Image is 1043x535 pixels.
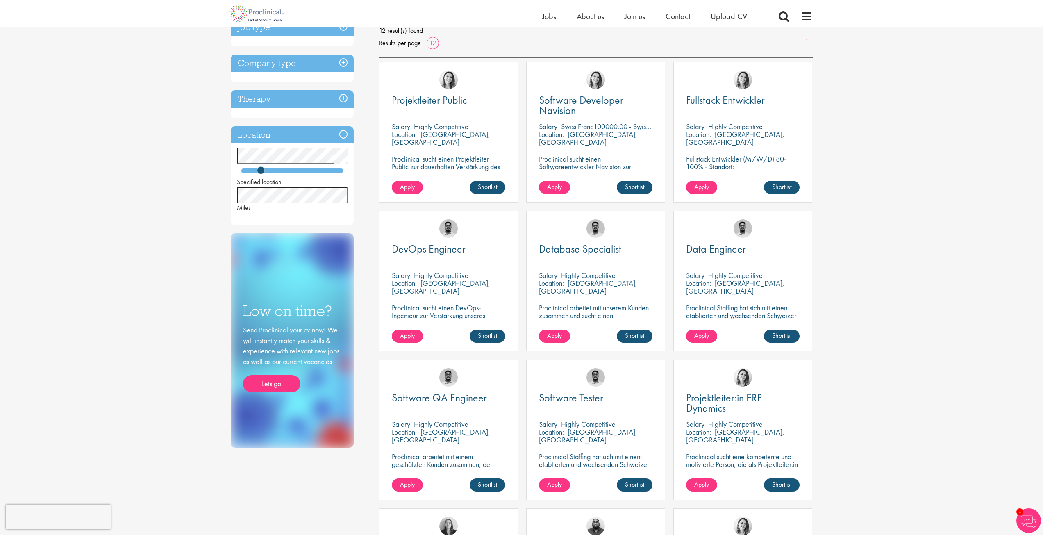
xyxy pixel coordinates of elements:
[561,419,616,429] p: Highly Competitive
[617,478,652,492] a: Shortlist
[694,480,709,489] span: Apply
[539,278,637,296] p: [GEOGRAPHIC_DATA], [GEOGRAPHIC_DATA]
[561,271,616,280] p: Highly Competitive
[547,331,562,340] span: Apply
[539,271,557,280] span: Salary
[711,11,747,22] span: Upload CV
[414,122,468,131] p: Highly Competitive
[539,155,652,194] p: Proclinical sucht einen Softwareentwickler Navision zur dauerhaften Verstärkung des Teams unseres...
[392,271,410,280] span: Salary
[617,181,652,194] a: Shortlist
[586,219,605,238] img: Timothy Deschamps
[686,93,765,107] span: Fullstack Entwickler
[392,181,423,194] a: Apply
[539,453,652,492] p: Proclinical Staffing hat sich mit einem etablierten und wachsenden Schweizer IT-Dienstleister zus...
[392,427,417,437] span: Location:
[392,427,490,444] p: [GEOGRAPHIC_DATA], [GEOGRAPHIC_DATA]
[243,325,341,392] div: Send Proclinical your cv now! We will instantly match your skills & experience with relevant new ...
[577,11,604,22] span: About us
[470,330,505,343] a: Shortlist
[542,11,556,22] span: Jobs
[392,95,505,105] a: Projektleiter Public
[427,39,439,47] a: 12
[400,182,415,191] span: Apply
[708,122,763,131] p: Highly Competitive
[686,181,717,194] a: Apply
[237,178,282,186] span: Specified location
[666,11,690,22] a: Contact
[686,478,717,492] a: Apply
[392,130,417,139] span: Location:
[539,244,652,254] a: Database Specialist
[392,478,423,492] a: Apply
[414,271,468,280] p: Highly Competitive
[6,505,111,529] iframe: reCAPTCHA
[231,90,354,108] h3: Therapy
[694,182,709,191] span: Apply
[539,391,603,405] span: Software Tester
[617,330,652,343] a: Shortlist
[470,181,505,194] a: Shortlist
[539,304,652,343] p: Proclinical arbeitet mit unserem Kunden zusammen und sucht einen Datenbankspezialisten zur Verstä...
[231,18,354,36] h3: Job type
[470,478,505,492] a: Shortlist
[392,393,505,403] a: Software QA Engineer
[686,278,711,288] span: Location:
[686,130,784,147] p: [GEOGRAPHIC_DATA], [GEOGRAPHIC_DATA]
[708,419,763,429] p: Highly Competitive
[686,95,800,105] a: Fullstack Entwickler
[231,126,354,144] h3: Location
[539,181,570,194] a: Apply
[764,330,800,343] a: Shortlist
[392,330,423,343] a: Apply
[764,478,800,492] a: Shortlist
[586,368,605,387] a: Timothy Deschamps
[686,453,800,484] p: Proclinical sucht eine kompetente und motivierte Person, die als Projektleiter:in ERP Dynamics ei...
[586,71,605,89] a: Nur Ergiydiren
[539,427,637,444] p: [GEOGRAPHIC_DATA], [GEOGRAPHIC_DATA]
[392,391,487,405] span: Software QA Engineer
[686,130,711,139] span: Location:
[392,419,410,429] span: Salary
[686,278,784,296] p: [GEOGRAPHIC_DATA], [GEOGRAPHIC_DATA]
[686,155,800,194] p: Fullstack Entwickler (M/W/D) 80-100% - Standort: [GEOGRAPHIC_DATA], [GEOGRAPHIC_DATA] - Arbeitsze...
[625,11,645,22] a: Join us
[539,393,652,403] a: Software Tester
[392,155,505,186] p: Proclinical sucht einen Projektleiter Public zur dauerhaften Verstärkung des Teams unseres Kunden...
[392,244,505,254] a: DevOps Engineer
[686,427,711,437] span: Location:
[439,219,458,238] a: Timothy Deschamps
[539,427,564,437] span: Location:
[801,37,813,46] a: 1
[686,304,800,351] p: Proclinical Staffing hat sich mit einem etablierten und wachsenden Schweizer IT-Dienstleister zus...
[237,203,251,212] span: Miles
[414,419,468,429] p: Highly Competitive
[539,330,570,343] a: Apply
[392,278,490,296] p: [GEOGRAPHIC_DATA], [GEOGRAPHIC_DATA]
[686,242,746,256] span: Data Engineer
[539,130,564,139] span: Location:
[539,122,557,131] span: Salary
[1016,508,1041,533] img: Chatbot
[439,368,458,387] img: Timothy Deschamps
[439,71,458,89] img: Nur Ergiydiren
[694,331,709,340] span: Apply
[392,453,505,484] p: Proclinical arbeitet mit einem geschätzten Kunden zusammen, der einen Software-QA-Ingenieur zur V...
[392,130,490,147] p: [GEOGRAPHIC_DATA], [GEOGRAPHIC_DATA]
[686,244,800,254] a: Data Engineer
[231,55,354,72] h3: Company type
[392,278,417,288] span: Location:
[734,368,752,387] img: Nur Ergiydiren
[734,219,752,238] img: Timothy Deschamps
[379,25,813,37] span: 12 result(s) found
[392,93,467,107] span: Projektleiter Public
[708,271,763,280] p: Highly Competitive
